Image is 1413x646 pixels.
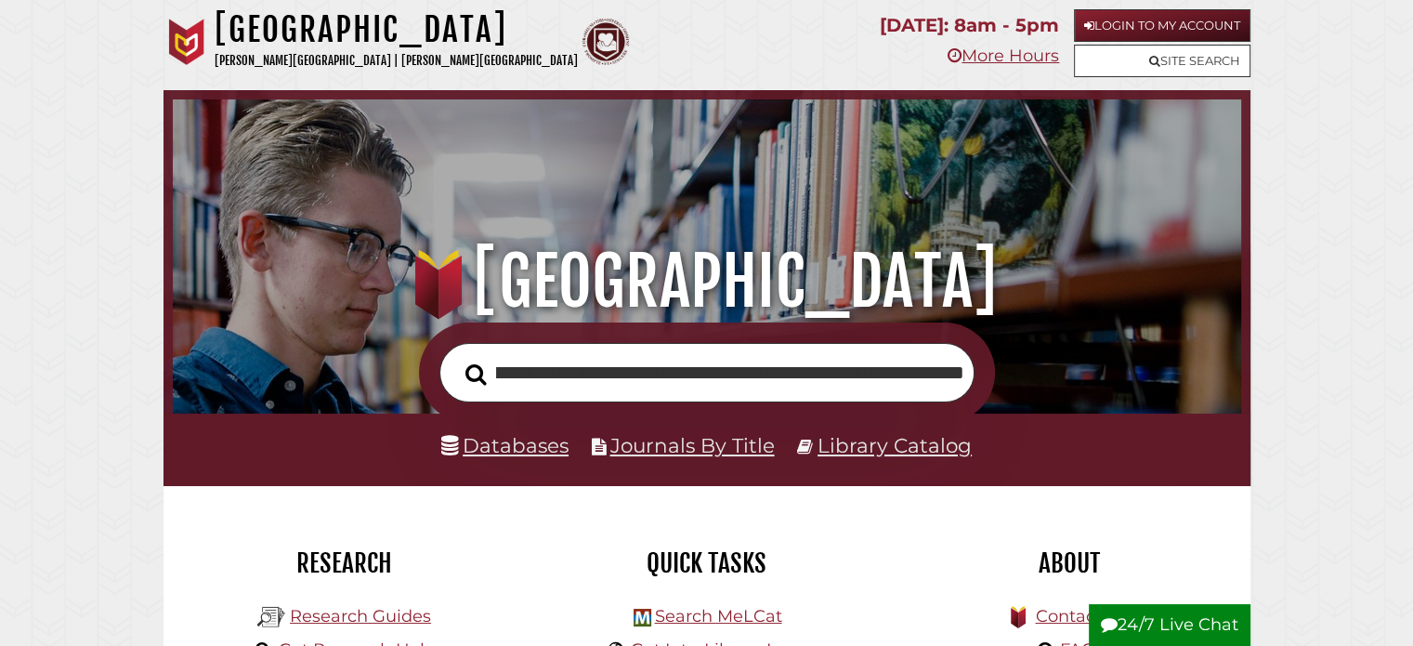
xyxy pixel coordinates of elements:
[441,433,569,457] a: Databases
[193,241,1219,323] h1: [GEOGRAPHIC_DATA]
[818,433,972,457] a: Library Catalog
[1074,9,1250,42] a: Login to My Account
[902,547,1236,579] h2: About
[654,606,781,626] a: Search MeLCat
[634,609,651,626] img: Hekman Library Logo
[465,363,487,385] i: Search
[880,9,1059,42] p: [DATE]: 8am - 5pm
[164,19,210,65] img: Calvin University
[610,433,775,457] a: Journals By Title
[540,547,874,579] h2: Quick Tasks
[290,606,431,626] a: Research Guides
[456,358,496,390] button: Search
[215,50,578,72] p: [PERSON_NAME][GEOGRAPHIC_DATA] | [PERSON_NAME][GEOGRAPHIC_DATA]
[1035,606,1127,626] a: Contact Us
[582,19,629,65] img: Calvin Theological Seminary
[177,547,512,579] h2: Research
[1074,45,1250,77] a: Site Search
[257,603,285,631] img: Hekman Library Logo
[948,46,1059,66] a: More Hours
[215,9,578,50] h1: [GEOGRAPHIC_DATA]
